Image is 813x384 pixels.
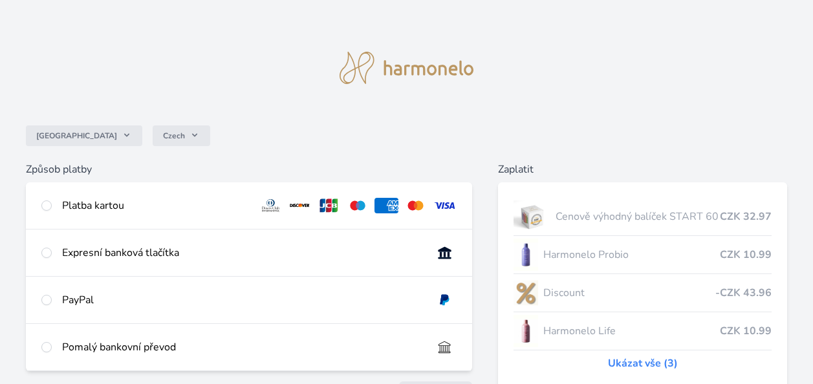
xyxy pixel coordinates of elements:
[514,239,538,271] img: CLEAN_PROBIO_se_stinem_x-lo.jpg
[340,52,474,84] img: logo.svg
[374,198,398,213] img: amex.svg
[433,198,457,213] img: visa.svg
[404,198,428,213] img: mc.svg
[163,131,185,141] span: Czech
[153,125,210,146] button: Czech
[259,198,283,213] img: diners.svg
[543,247,720,262] span: Harmonelo Probio
[715,285,772,301] span: -CZK 43.96
[514,200,550,233] img: start.jpg
[26,162,472,177] h6: Způsob platby
[543,323,720,339] span: Harmonelo Life
[433,292,457,308] img: paypal.svg
[26,125,142,146] button: [GEOGRAPHIC_DATA]
[36,131,117,141] span: [GEOGRAPHIC_DATA]
[62,245,422,261] div: Expresní banková tlačítka
[720,247,772,262] span: CZK 10.99
[346,198,370,213] img: maestro.svg
[317,198,341,213] img: jcb.svg
[556,209,720,224] span: Cenově výhodný balíček START 60
[498,162,787,177] h6: Zaplatit
[514,277,538,309] img: discount-lo.png
[433,245,457,261] img: onlineBanking_CZ.svg
[433,339,457,355] img: bankTransfer_IBAN.svg
[62,198,248,213] div: Platba kartou
[62,292,422,308] div: PayPal
[720,209,772,224] span: CZK 32.97
[514,315,538,347] img: CLEAN_LIFE_se_stinem_x-lo.jpg
[62,339,422,355] div: Pomalý bankovní převod
[543,285,715,301] span: Discount
[720,323,772,339] span: CZK 10.99
[608,356,678,371] a: Ukázat vše (3)
[288,198,312,213] img: discover.svg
